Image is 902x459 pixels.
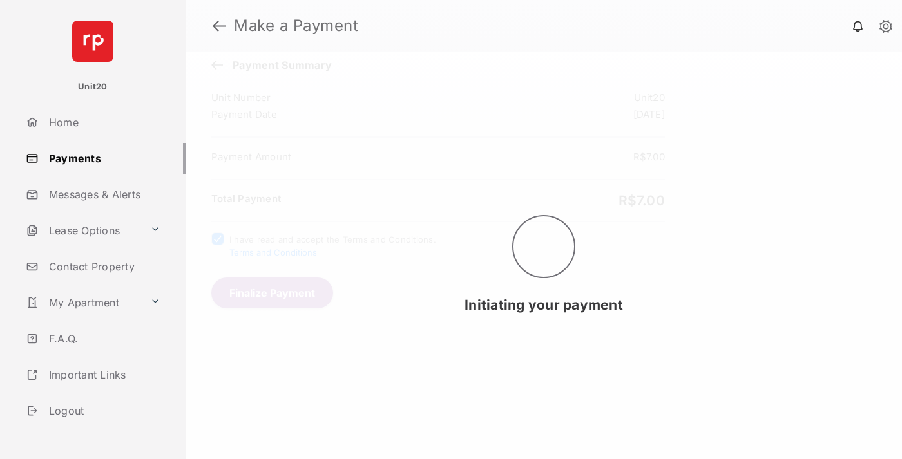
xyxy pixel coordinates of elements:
a: Logout [21,395,186,426]
a: Messages & Alerts [21,179,186,210]
a: Important Links [21,359,166,390]
a: Home [21,107,186,138]
img: svg+xml;base64,PHN2ZyB4bWxucz0iaHR0cDovL3d3dy53My5vcmcvMjAwMC9zdmciIHdpZHRoPSI2NCIgaGVpZ2h0PSI2NC... [72,21,113,62]
span: Initiating your payment [465,297,623,313]
p: Unit20 [78,80,108,93]
a: Lease Options [21,215,145,246]
a: Contact Property [21,251,186,282]
strong: Make a Payment [234,18,358,33]
a: F.A.Q. [21,323,186,354]
a: My Apartment [21,287,145,318]
a: Payments [21,143,186,174]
